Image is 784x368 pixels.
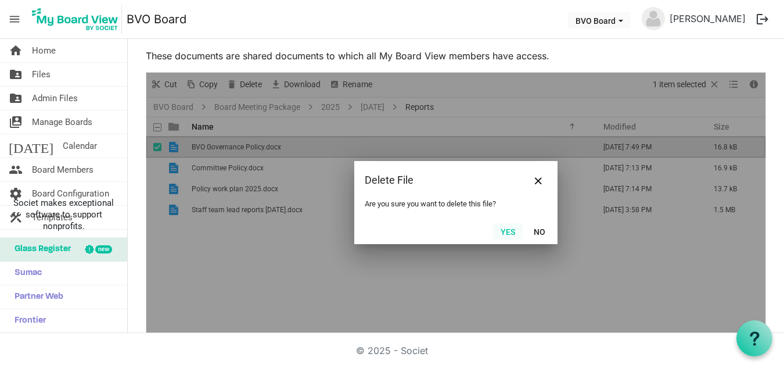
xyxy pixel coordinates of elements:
span: Manage Boards [32,110,92,134]
button: No [526,223,553,240]
span: Files [32,63,51,86]
div: Are you sure you want to delete this file? [365,199,547,208]
a: My Board View Logo [28,5,127,34]
span: Board Members [32,158,93,181]
span: menu [3,8,26,30]
img: no-profile-picture.svg [642,7,665,30]
button: logout [750,7,775,31]
span: Societ makes exceptional software to support nonprofits. [5,197,122,232]
img: My Board View Logo [28,5,122,34]
span: Board Configuration [32,182,109,205]
span: Partner Web [9,285,63,309]
p: These documents are shared documents to which all My Board View members have access. [146,49,766,63]
span: Calendar [63,134,97,158]
span: Admin Files [32,87,78,110]
div: Delete File [365,172,510,189]
span: Glass Register [9,238,71,261]
span: switch_account [9,110,23,134]
span: people [9,158,23,181]
span: Frontier [9,309,46,333]
button: BVO Board dropdownbutton [568,12,631,28]
button: Yes [493,223,523,240]
span: settings [9,182,23,205]
span: folder_shared [9,87,23,110]
span: Sumac [9,262,42,285]
a: BVO Board [127,8,186,31]
span: Home [32,39,56,62]
div: new [95,245,112,253]
a: © 2025 - Societ [356,345,428,356]
span: [DATE] [9,134,53,158]
a: [PERSON_NAME] [665,7,750,30]
span: home [9,39,23,62]
button: Close [530,172,547,189]
span: folder_shared [9,63,23,86]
